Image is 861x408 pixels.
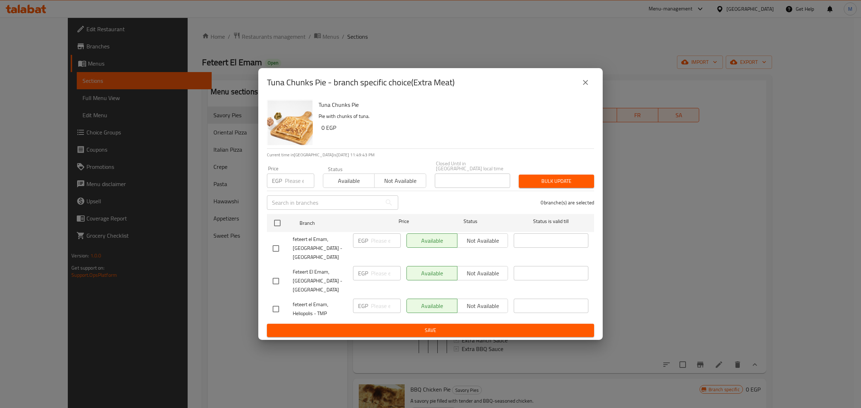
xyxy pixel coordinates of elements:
p: Current time in [GEOGRAPHIC_DATA] is [DATE] 11:49:43 PM [267,152,594,158]
h2: Tuna Chunks Pie - branch specific choice(Extra Meat) [267,77,455,88]
button: Not available [374,174,426,188]
span: Save [273,326,588,335]
button: close [577,74,594,91]
button: Available [323,174,375,188]
p: EGP [358,302,368,310]
p: EGP [272,176,282,185]
p: 0 branche(s) are selected [541,199,594,206]
span: Feteert El Emam, [GEOGRAPHIC_DATA] - [GEOGRAPHIC_DATA] [293,267,347,294]
span: feteert el Emam, Heliopolis - TMP [293,300,347,318]
img: Tuna Chunks Pie [267,100,313,146]
span: Available [326,176,372,186]
h6: 0 EGP [321,123,588,133]
span: Branch [300,219,374,228]
span: Price [380,217,428,226]
input: Please enter price [285,174,314,188]
p: EGP [358,269,368,277]
button: Bulk update [519,175,594,188]
h6: Tuna Chunks Pie [319,100,588,110]
input: Please enter price [371,299,401,313]
input: Search in branches [267,195,382,210]
button: Save [267,324,594,337]
input: Please enter price [371,266,401,280]
span: Bulk update [524,177,588,186]
span: Not available [377,176,423,186]
span: feteert el Emam, [GEOGRAPHIC_DATA] - [GEOGRAPHIC_DATA] [293,235,347,262]
span: Status is valid till [514,217,588,226]
input: Please enter price [371,233,401,248]
p: Pie with chunks of tuna. [319,112,588,121]
p: EGP [358,236,368,245]
span: Status [433,217,508,226]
